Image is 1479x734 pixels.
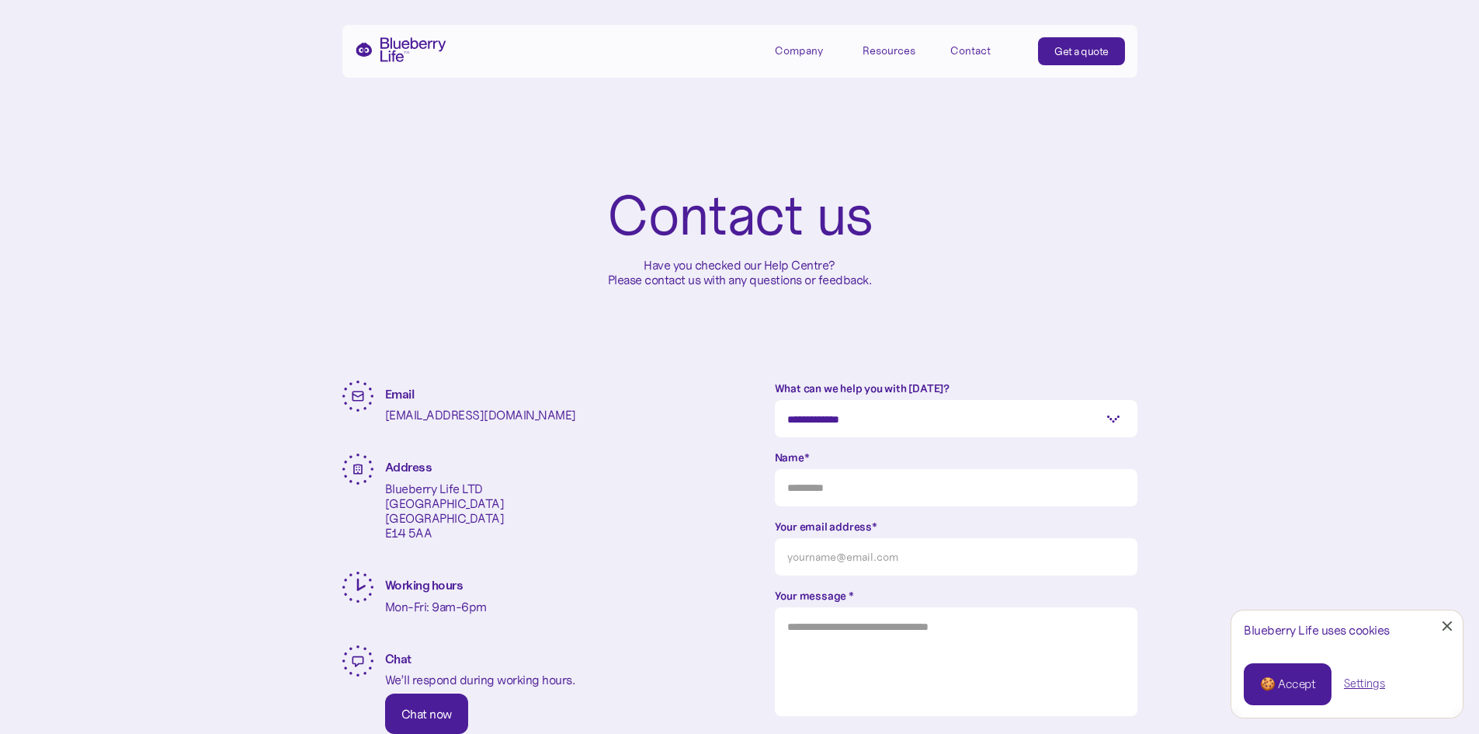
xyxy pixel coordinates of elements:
div: Resources [863,37,932,63]
div: Get a quote [1054,43,1109,59]
a: Settings [1344,676,1385,692]
label: Your email address* [775,519,1137,534]
p: We’ll respond during working hours. [385,673,575,687]
h1: Contact us [607,186,873,245]
strong: Chat [385,651,411,666]
div: Contact [950,44,991,57]
strong: Address [385,459,432,475]
a: home [355,37,446,62]
label: What can we help you with [DATE]? [775,381,1137,396]
p: Mon-Fri: 9am-6pm [385,600,487,614]
a: Get a quote [1038,37,1125,65]
a: 🍪 Accept [1244,663,1331,705]
div: Resources [863,44,915,57]
div: 🍪 Accept [1260,676,1315,693]
input: yourname@email.com [775,538,1137,576]
strong: Your message * [775,589,854,603]
div: Company [775,44,823,57]
div: Chat now [401,706,452,722]
p: Have you checked our Help Centre? Please contact us with any questions or feedback. [608,258,872,287]
a: Close Cookie Popup [1432,611,1463,642]
strong: Email [385,386,415,402]
p: [EMAIL_ADDRESS][DOMAIN_NAME] [385,408,576,423]
a: Chat now [385,694,468,734]
label: Name* [775,450,1137,465]
div: Blueberry Life uses cookies [1244,623,1450,638]
p: Blueberry Life LTD [GEOGRAPHIC_DATA] [GEOGRAPHIC_DATA] E14 5AA [385,482,505,541]
div: Company [775,37,845,63]
a: Contact [950,37,1020,63]
strong: Working hours [385,577,463,593]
